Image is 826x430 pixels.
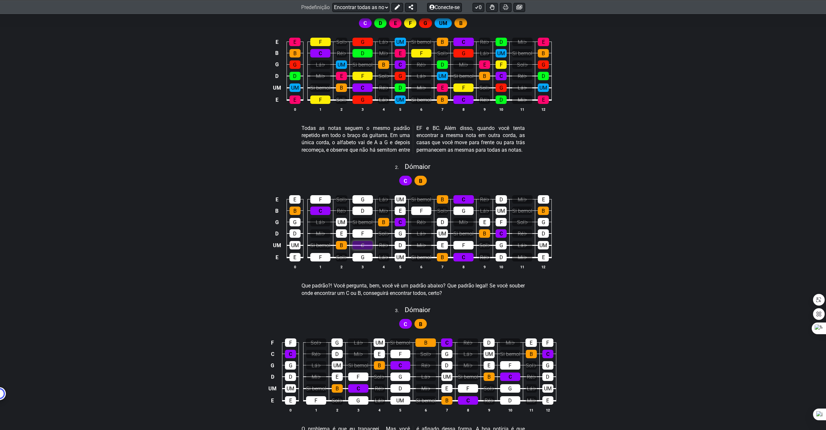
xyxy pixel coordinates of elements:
[441,219,444,225] font: D
[499,97,503,103] font: D
[336,196,347,203] font: Sol♭
[417,62,426,68] font: Ré♭
[499,85,503,91] font: G
[354,351,363,357] font: Mi♭
[319,265,321,269] font: 1
[390,340,410,346] font: Si bemol
[439,19,447,28] span: Primeiro habilite o modo de edição completa para editar
[546,351,549,357] font: C
[473,3,484,12] button: 0
[361,73,364,79] font: F
[499,231,503,237] font: C
[340,85,343,91] font: B
[462,265,464,269] font: 8
[441,242,444,248] font: E
[291,242,299,248] font: UM
[361,231,364,237] font: F
[459,62,468,68] font: Mi♭
[411,254,431,260] font: Si bemol
[542,208,545,214] font: B
[399,362,402,369] font: C
[379,19,382,28] span: Primeiro habilite o modo de edição completa para editar
[483,231,486,237] font: B
[421,374,430,380] font: Lá♭
[409,20,412,26] font: F
[338,62,345,68] font: UM
[289,340,292,346] font: F
[361,39,364,45] font: G
[312,351,321,357] font: Ré♭
[420,351,431,357] font: Sol♭
[399,386,402,392] font: D
[541,265,545,269] font: 12
[289,351,292,357] font: C
[336,97,347,103] font: Sol♭
[484,107,486,111] font: 9
[379,242,388,248] font: Ré♭
[542,39,545,45] font: E
[391,3,403,12] button: Editar predefinição
[399,231,402,237] font: G
[459,219,468,225] font: Mi♭
[500,351,520,357] font: Si bemol
[379,39,388,45] font: Lá♭
[404,321,407,327] font: C
[539,242,547,248] font: UM
[419,178,422,184] font: B
[374,374,385,380] font: Sol♭
[364,19,367,28] span: Primeiro habilite o modo de edição completa para editar
[438,231,446,237] font: UM
[332,3,389,12] select: Predefinição
[546,362,549,369] font: G
[437,208,448,214] font: Sol♭
[316,62,325,68] font: Lá♭
[518,242,527,248] font: Lá♭
[546,374,549,380] font: D
[453,73,474,79] font: Si bemol
[276,97,278,103] font: E
[417,242,426,248] font: Mi♭
[276,255,278,261] font: E
[379,196,388,203] font: Lá♭
[480,196,489,203] font: Ré♭
[404,176,407,186] span: Primeiro habilite o modo de edição completa para editar
[526,362,536,369] font: Sol♭
[411,196,431,203] font: Si bemol
[462,196,465,203] font: C
[294,107,296,111] font: 0
[340,242,343,248] font: B
[479,85,490,91] font: Sol♭
[421,362,430,369] font: Ré♭
[463,351,473,357] font: Lá♭
[293,196,296,203] font: E
[480,254,489,260] font: Ré♭
[382,219,385,225] font: B
[512,208,532,214] font: Si bemol
[333,362,341,369] font: UM
[441,254,444,260] font: B
[441,85,444,91] font: E
[483,73,486,79] font: B
[383,265,385,269] font: 4
[420,265,422,269] font: 6
[517,219,528,225] font: Sol♭
[542,50,545,57] font: B
[398,308,399,313] font: .
[499,196,503,203] font: D
[479,4,482,10] font: 0
[396,254,404,260] font: UM
[275,73,278,79] font: D
[518,97,527,103] font: Mi♭
[273,243,281,249] font: UM
[276,39,278,45] font: E
[348,362,368,369] font: Si bemol
[459,19,462,28] span: Primeiro habilite o modo de edição completa para editar
[395,308,398,313] font: 3
[517,62,528,68] font: Sol♭
[291,85,299,91] font: UM
[480,208,489,214] font: Lá♭
[379,20,382,26] font: D
[276,197,278,203] font: E
[458,374,478,380] font: Si bemol
[335,351,339,357] font: D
